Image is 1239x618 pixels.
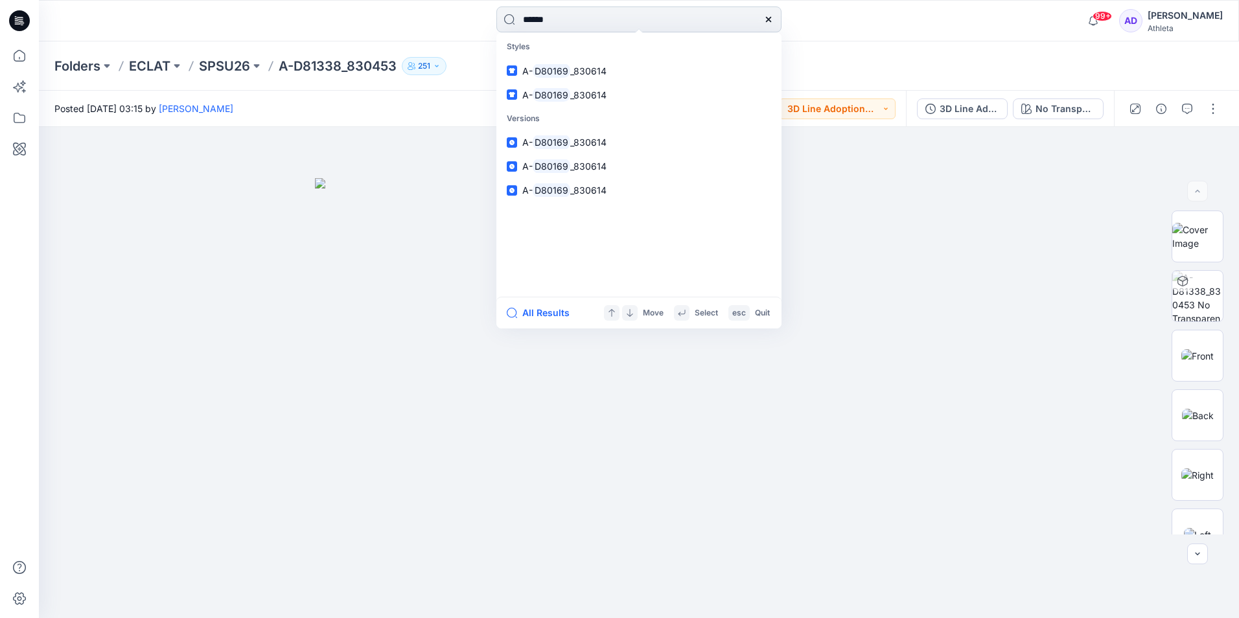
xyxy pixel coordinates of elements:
a: A-D80169_830614 [499,83,779,107]
span: _830614 [570,161,607,172]
span: A- [522,185,533,196]
mark: D80169 [533,135,570,150]
span: A- [522,161,533,172]
mark: D80169 [533,159,570,174]
img: Front [1181,349,1214,363]
a: A-D80169_830614 [499,59,779,83]
button: Details [1151,98,1172,119]
span: 99+ [1093,11,1112,21]
img: Cover Image [1172,223,1223,250]
a: SPSU26 [199,57,250,75]
p: Styles [499,35,779,59]
p: Move [643,306,664,320]
a: A-D80169_830614 [499,154,779,178]
button: 251 [402,57,446,75]
mark: D80169 [533,183,570,198]
p: 251 [418,59,430,73]
div: No Transparency [1036,102,1095,116]
div: 3D Line Adoption Sample(Vendor) [940,102,999,116]
span: _830614 [570,137,607,148]
div: [PERSON_NAME] [1148,8,1223,23]
button: No Transparency [1013,98,1104,119]
img: Left [1184,528,1211,542]
mark: D80169 [533,63,570,78]
button: 3D Line Adoption Sample(Vendor) [917,98,1008,119]
span: A- [522,137,533,148]
div: AD [1119,9,1142,32]
p: A-D81338_830453 [279,57,397,75]
img: Right [1181,468,1214,482]
div: Athleta [1148,23,1223,33]
img: eyJhbGciOiJIUzI1NiIsImtpZCI6IjAiLCJzbHQiOiJzZXMiLCJ0eXAiOiJKV1QifQ.eyJkYXRhIjp7InR5cGUiOiJzdG9yYW... [315,178,963,618]
p: Versions [499,107,779,131]
p: esc [732,306,746,320]
mark: D80169 [533,87,570,102]
span: _830614 [570,89,607,100]
a: [PERSON_NAME] [159,103,233,114]
a: ECLAT [129,57,170,75]
p: Quit [755,306,770,320]
a: A-D80169_830614 [499,178,779,202]
img: Back [1182,409,1214,422]
span: A- [522,89,533,100]
span: Posted [DATE] 03:15 by [54,102,233,115]
a: A-D80169_830614 [499,130,779,154]
p: Select [695,306,718,320]
button: All Results [507,305,578,321]
span: _830614 [570,65,607,76]
img: A-D81338_830453 No Transparency [1172,271,1223,321]
span: A- [522,65,533,76]
span: _830614 [570,185,607,196]
a: Folders [54,57,100,75]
